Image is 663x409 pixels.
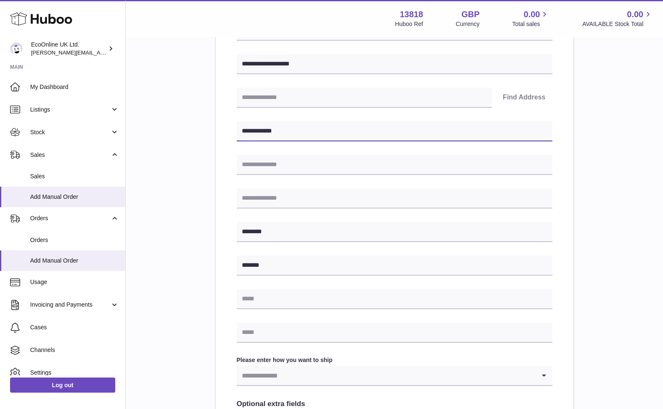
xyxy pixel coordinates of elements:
[31,49,213,56] span: [PERSON_NAME][EMAIL_ADDRESS][PERSON_NAME][DOMAIN_NAME]
[627,9,643,20] span: 0.00
[30,128,110,136] span: Stock
[30,151,110,159] span: Sales
[30,236,119,244] span: Orders
[30,172,119,180] span: Sales
[10,378,115,393] a: Log out
[237,366,536,385] input: Search for option
[10,42,23,55] img: alex.doherty@ecoonline.com
[512,20,549,28] span: Total sales
[582,20,653,28] span: AVAILABLE Stock Total
[31,41,106,57] div: EcoOnline UK Ltd.
[461,9,479,20] strong: GBP
[30,301,110,309] span: Invoicing and Payments
[30,369,119,377] span: Settings
[456,20,480,28] div: Currency
[582,9,653,28] a: 0.00 AVAILABLE Stock Total
[30,214,110,222] span: Orders
[30,193,119,201] span: Add Manual Order
[395,20,423,28] div: Huboo Ref
[30,323,119,331] span: Cases
[30,257,119,265] span: Add Manual Order
[30,83,119,91] span: My Dashboard
[512,9,549,28] a: 0.00 Total sales
[237,366,552,386] div: Search for option
[30,346,119,354] span: Channels
[524,9,540,20] span: 0.00
[237,399,552,409] h2: Optional extra fields
[30,106,110,114] span: Listings
[30,278,119,286] span: Usage
[400,9,423,20] strong: 13818
[237,356,552,364] label: Please enter how you want to ship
